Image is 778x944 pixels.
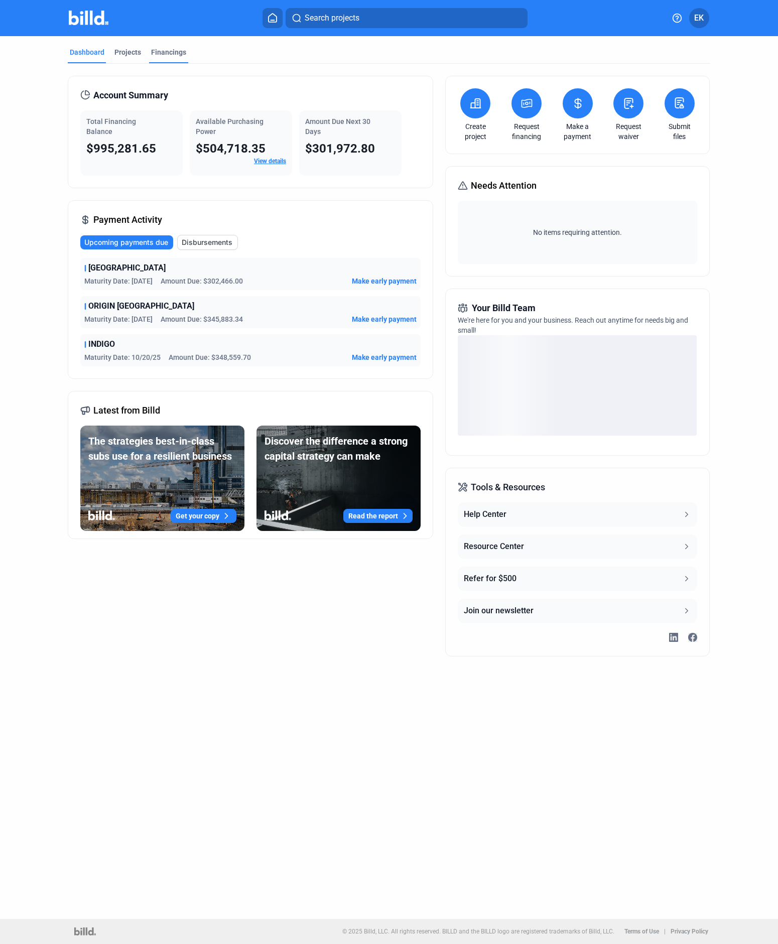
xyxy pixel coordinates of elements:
[80,235,173,249] button: Upcoming payments due
[86,117,136,136] span: Total Financing Balance
[560,121,595,142] a: Make a payment
[464,605,534,617] div: Join our newsletter
[462,227,693,237] span: No items requiring attention.
[671,928,708,935] b: Privacy Policy
[196,117,264,136] span: Available Purchasing Power
[689,8,709,28] button: EK
[70,47,104,57] div: Dashboard
[352,352,417,362] button: Make early payment
[694,12,704,24] span: EK
[458,316,688,334] span: We're here for you and your business. Reach out anytime for needs big and small!
[471,480,545,494] span: Tools & Resources
[458,335,697,436] div: loading
[464,573,516,585] div: Refer for $500
[86,142,156,156] span: $995,281.65
[151,47,186,57] div: Financings
[177,235,238,250] button: Disbursements
[88,338,115,350] span: INDIGO
[84,314,153,324] span: Maturity Date: [DATE]
[458,534,697,559] button: Resource Center
[93,213,162,227] span: Payment Activity
[196,142,266,156] span: $504,718.35
[342,928,614,935] p: © 2025 Billd, LLC. All rights reserved. BILLD and the BILLD logo are registered trademarks of Bil...
[464,541,524,553] div: Resource Center
[509,121,544,142] a: Request financing
[352,314,417,324] button: Make early payment
[471,179,537,193] span: Needs Attention
[472,301,536,315] span: Your Billd Team
[305,117,370,136] span: Amount Due Next 30 Days
[93,88,168,102] span: Account Summary
[624,928,659,935] b: Terms of Use
[458,599,697,623] button: Join our newsletter
[458,502,697,526] button: Help Center
[69,11,108,25] img: Billd Company Logo
[254,158,286,165] a: View details
[265,434,413,464] div: Discover the difference a strong capital strategy can make
[458,121,493,142] a: Create project
[464,508,506,520] div: Help Center
[611,121,646,142] a: Request waiver
[664,928,666,935] p: |
[114,47,141,57] div: Projects
[88,300,194,312] span: ORIGIN [GEOGRAPHIC_DATA]
[169,352,251,362] span: Amount Due: $348,559.70
[662,121,697,142] a: Submit files
[286,8,528,28] button: Search projects
[161,314,243,324] span: Amount Due: $345,883.34
[93,403,160,418] span: Latest from Billd
[343,509,413,523] button: Read the report
[171,509,236,523] button: Get your copy
[305,12,359,24] span: Search projects
[88,262,166,274] span: [GEOGRAPHIC_DATA]
[458,567,697,591] button: Refer for $500
[182,237,232,247] span: Disbursements
[74,927,96,935] img: logo
[305,142,375,156] span: $301,972.80
[84,276,153,286] span: Maturity Date: [DATE]
[84,237,168,247] span: Upcoming payments due
[352,276,417,286] button: Make early payment
[88,434,236,464] div: The strategies best-in-class subs use for a resilient business
[161,276,243,286] span: Amount Due: $302,466.00
[84,352,161,362] span: Maturity Date: 10/20/25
